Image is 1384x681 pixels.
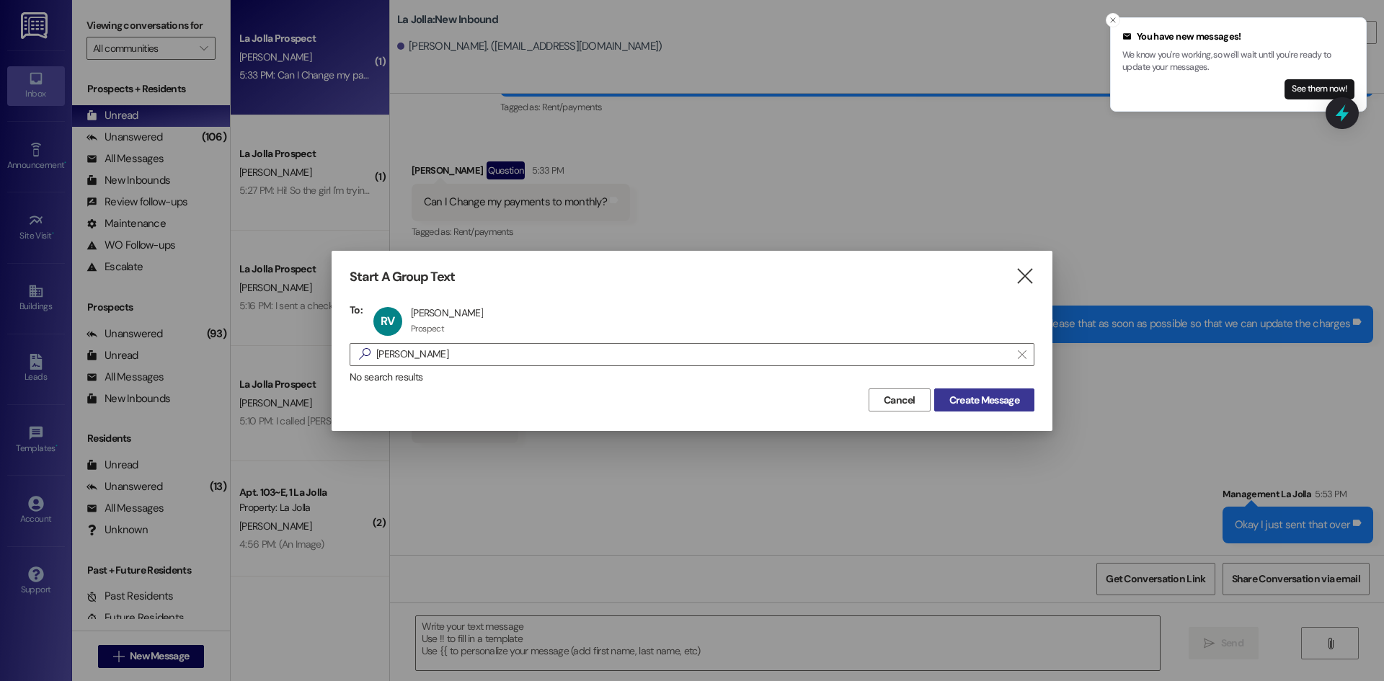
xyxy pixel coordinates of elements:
[350,303,363,316] h3: To:
[949,393,1019,408] span: Create Message
[381,313,394,329] span: RV
[350,370,1034,385] div: No search results
[350,269,455,285] h3: Start A Group Text
[411,323,444,334] div: Prospect
[1011,344,1034,365] button: Clear text
[353,347,376,362] i: 
[411,306,483,319] div: [PERSON_NAME]
[934,388,1034,411] button: Create Message
[884,393,915,408] span: Cancel
[1122,30,1354,44] div: You have new messages!
[1122,49,1354,74] p: We know you're working, so we'll wait until you're ready to update your messages.
[1018,349,1026,360] i: 
[1015,269,1034,284] i: 
[1106,13,1120,27] button: Close toast
[869,388,931,411] button: Cancel
[1285,79,1354,99] button: See them now!
[376,344,1011,365] input: Search for any contact or apartment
